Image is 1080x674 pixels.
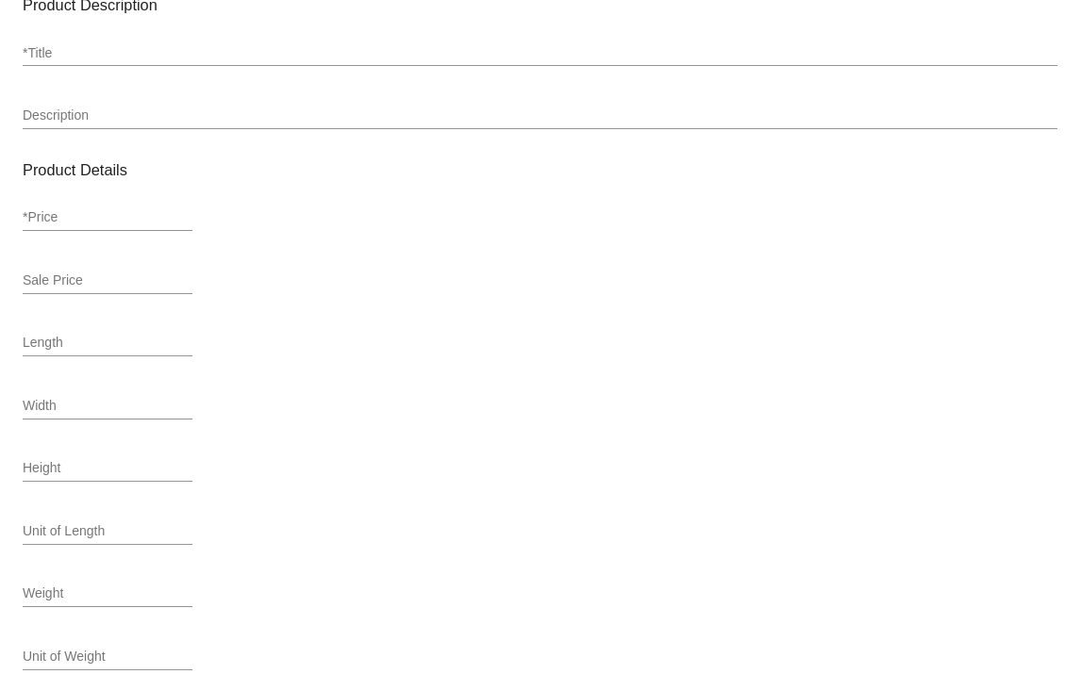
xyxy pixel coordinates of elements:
h3: Product Details [23,161,1057,179]
input: Weight [23,586,192,601]
input: Description [23,108,1057,123]
input: Unit of Length [23,524,192,539]
input: Unit of Weight [23,649,192,665]
input: *Price [23,210,192,225]
input: Length [23,336,192,351]
input: Sale Price [23,273,192,288]
input: *Title [23,46,1057,61]
input: Width [23,399,192,414]
input: Height [23,461,192,476]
